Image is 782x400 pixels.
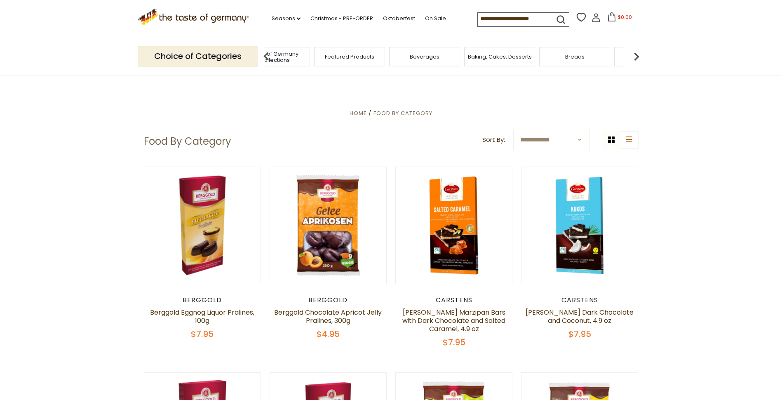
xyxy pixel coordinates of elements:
[191,328,214,340] span: $7.95
[274,308,382,325] a: Berggold Chocolate Apricot Jelly Pralines, 300g
[521,296,639,304] div: Carstens
[272,14,301,23] a: Seasons
[325,54,374,60] a: Featured Products
[350,109,367,117] a: Home
[602,12,637,25] button: $0.00
[425,14,446,23] a: On Sale
[144,167,261,284] img: Berggold Eggnog Liquor Pralines, 100g
[443,336,465,348] span: $7.95
[258,48,275,65] img: previous arrow
[317,328,340,340] span: $4.95
[410,54,439,60] a: Beverages
[396,167,512,284] img: Carstens Luebecker Marzipan Bars with Dark Chocolate and Salted Caramel, 4.9 oz
[565,54,585,60] a: Breads
[270,167,387,284] img: Berggold Chocolate Apricot Jelly Pralines, 300g
[482,135,505,145] label: Sort By:
[402,308,505,334] a: [PERSON_NAME] Marzipan Bars with Dark Chocolate and Salted Caramel, 4.9 oz
[242,51,308,63] a: Taste of Germany Collections
[395,296,513,304] div: Carstens
[628,48,645,65] img: next arrow
[144,135,231,148] h1: Food By Category
[150,308,254,325] a: Berggold Eggnog Liquor Pralines, 100g
[310,14,373,23] a: Christmas - PRE-ORDER
[270,296,387,304] div: Berggold
[468,54,532,60] a: Baking, Cakes, Desserts
[138,46,258,66] p: Choice of Categories
[568,328,591,340] span: $7.95
[526,308,634,325] a: [PERSON_NAME] Dark Chocolate and Coconut, 4.9 oz
[144,296,261,304] div: Berggold
[521,167,638,284] img: Carstens Luebecker Dark Chocolate and Coconut, 4.9 oz
[373,109,432,117] a: Food By Category
[383,14,415,23] a: Oktoberfest
[618,14,632,21] span: $0.00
